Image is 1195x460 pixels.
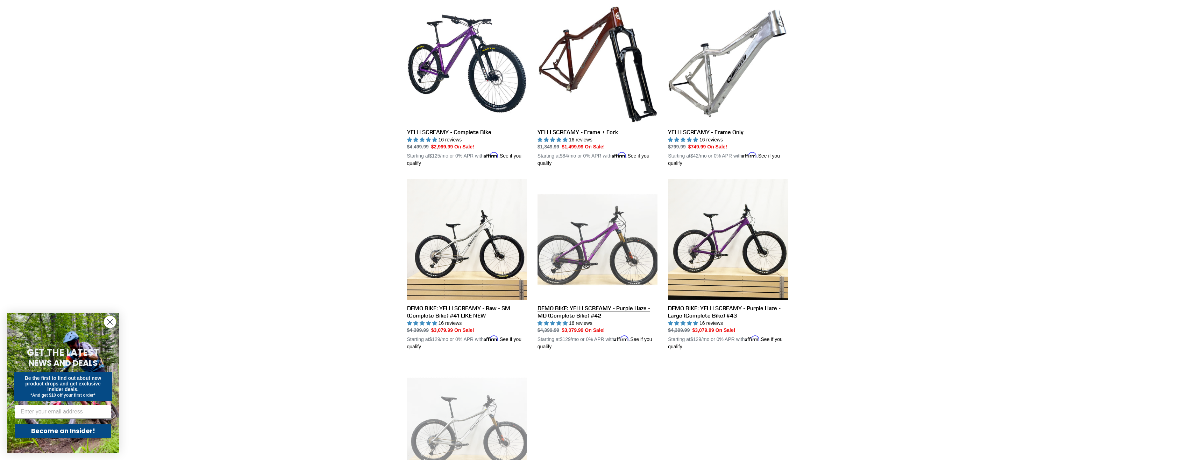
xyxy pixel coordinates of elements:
[27,346,99,359] span: GET THE LATEST
[104,316,116,328] button: Close dialog
[30,393,95,398] span: *And get $10 off your first order*
[29,357,98,369] span: NEWS AND DEALS
[25,375,101,392] span: Be the first to find out about new product drops and get exclusive insider deals.
[15,405,111,419] input: Enter your email address
[15,424,111,438] button: Become an Insider!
